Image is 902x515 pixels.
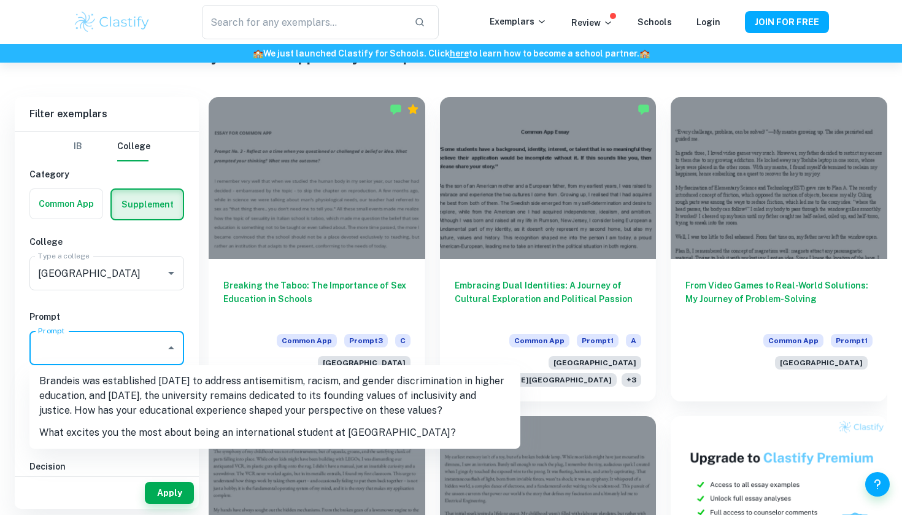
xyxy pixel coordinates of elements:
[775,356,868,370] span: [GEOGRAPHIC_DATA]
[395,334,411,347] span: C
[318,356,411,370] span: [GEOGRAPHIC_DATA]
[163,265,180,282] button: Open
[29,168,184,181] h6: Category
[253,48,263,58] span: 🏫
[38,325,65,336] label: Prompt
[571,16,613,29] p: Review
[29,460,184,473] h6: Decision
[112,190,183,219] button: Supplement
[277,334,337,347] span: Common App
[455,279,642,319] h6: Embracing Dual Identities: A Journey of Cultural Exploration and Political Passion
[745,11,829,33] button: JOIN FOR FREE
[30,189,102,219] button: Common App
[763,334,823,347] span: Common App
[63,132,150,161] div: Filter type choice
[685,279,873,319] h6: From Video Games to Real-World Solutions: My Journey of Problem-Solving
[209,97,425,401] a: Breaking the Taboo: The Importance of Sex Education in SchoolsCommon AppPrompt3C[GEOGRAPHIC_DATA]...
[63,132,93,161] button: IB
[344,334,388,347] span: Prompt 3
[626,334,641,347] span: A
[622,373,641,387] span: + 3
[549,356,641,370] span: [GEOGRAPHIC_DATA]
[145,482,194,504] button: Apply
[223,279,411,319] h6: Breaking the Taboo: The Importance of Sex Education in Schools
[865,472,890,497] button: Help and Feedback
[29,370,520,422] li: Brandeis was established [DATE] to address antisemitism, racism, and gender discrimination in hig...
[202,5,404,39] input: Search for any exemplars...
[696,17,720,27] a: Login
[638,103,650,115] img: Marked
[639,48,650,58] span: 🏫
[831,334,873,347] span: Prompt 1
[2,47,900,60] h6: We just launched Clastify for Schools. Click to learn how to become a school partner.
[450,48,469,58] a: here
[29,422,520,444] li: What excites you the most about being an international student at [GEOGRAPHIC_DATA]?
[577,334,619,347] span: Prompt 1
[407,103,419,115] div: Premium
[29,310,184,323] h6: Prompt
[38,250,89,261] label: Type a college
[638,17,672,27] a: Schools
[390,103,402,115] img: Marked
[73,10,151,34] img: Clastify logo
[509,334,569,347] span: Common App
[479,373,617,387] span: [US_STATE][GEOGRAPHIC_DATA]
[117,132,150,161] button: College
[29,235,184,249] h6: College
[15,97,199,131] h6: Filter exemplars
[163,339,180,357] button: Close
[440,97,657,401] a: Embracing Dual Identities: A Journey of Cultural Exploration and Political PassionCommon AppPromp...
[671,97,887,401] a: From Video Games to Real-World Solutions: My Journey of Problem-SolvingCommon AppPrompt1[GEOGRAPH...
[490,15,547,28] p: Exemplars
